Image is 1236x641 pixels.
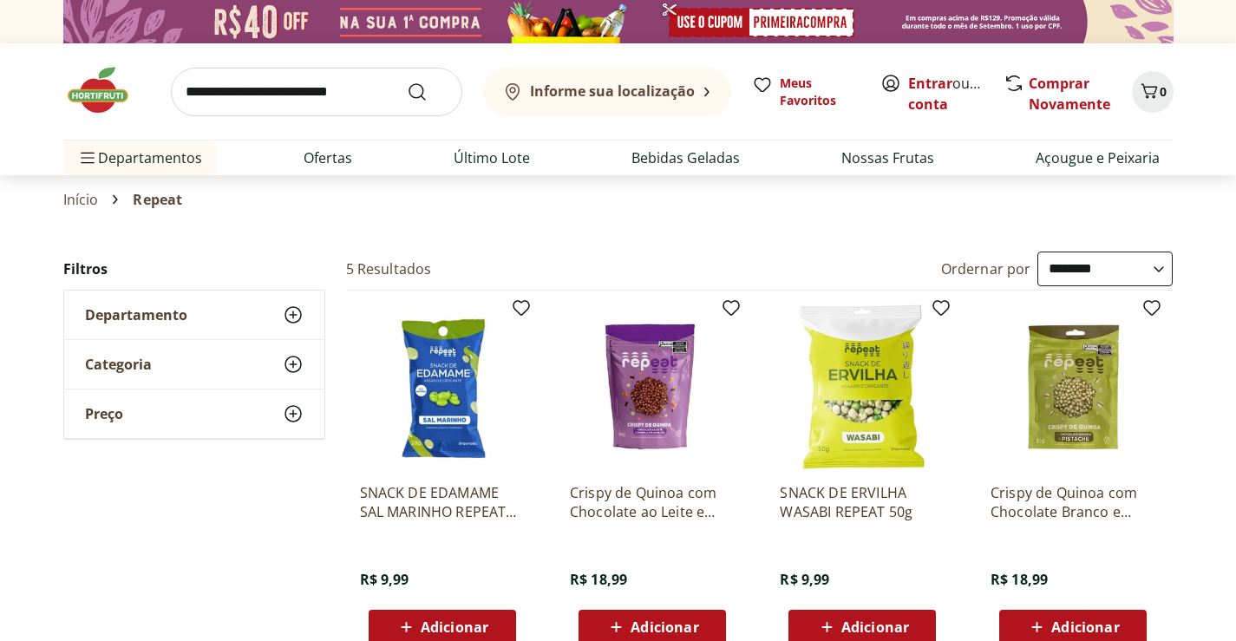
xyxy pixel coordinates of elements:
a: SNACK DE ERVILHA WASABI REPEAT 50g [780,483,945,521]
img: Crispy de Quinoa com Chocolate ao Leite e Caramelo com Flor de Sal Repeat 50g [570,304,735,469]
span: Departamento [85,306,187,324]
span: R$ 18,99 [570,570,627,589]
img: Crispy de Quinoa com Chocolate Branco e Pistache Repeat 50g [991,304,1155,469]
button: Submit Search [407,82,448,102]
a: SNACK DE EDAMAME SAL MARINHO REPEAT 28g [360,483,525,521]
a: Crispy de Quinoa com Chocolate ao Leite e Caramelo com Flor de Sal Repeat 50g [570,483,735,521]
h2: Filtros [63,252,325,286]
b: Informe sua localização [530,82,695,101]
input: search [171,68,462,116]
a: Açougue e Peixaria [1036,147,1160,168]
span: R$ 18,99 [991,570,1048,589]
a: Último Lote [454,147,530,168]
a: Nossas Frutas [841,147,934,168]
button: Preço [64,389,324,438]
span: R$ 9,99 [780,570,829,589]
button: Carrinho [1132,71,1174,113]
a: Comprar Novamente [1029,74,1110,114]
a: Entrar [908,74,952,93]
a: Meus Favoritos [752,75,860,109]
a: Ofertas [304,147,352,168]
button: Departamento [64,291,324,339]
a: Bebidas Geladas [631,147,740,168]
a: Crispy de Quinoa com Chocolate Branco e Pistache Repeat 50g [991,483,1155,521]
label: Ordernar por [941,259,1031,278]
span: Adicionar [1051,620,1119,634]
img: SNACK DE EDAMAME SAL MARINHO REPEAT 28g [360,304,525,469]
span: 0 [1160,83,1167,100]
span: ou [908,73,985,114]
span: Meus Favoritos [780,75,860,109]
span: Preço [85,405,123,422]
button: Menu [77,137,98,179]
span: Adicionar [631,620,698,634]
button: Informe sua localização [483,68,731,116]
span: R$ 9,99 [360,570,409,589]
span: Departamentos [77,137,202,179]
img: SNACK DE ERVILHA WASABI REPEAT 50g [780,304,945,469]
a: Início [63,192,99,207]
span: Repeat [133,192,182,207]
span: Categoria [85,356,152,373]
img: Hortifruti [63,64,150,116]
span: Adicionar [421,620,488,634]
a: Criar conta [908,74,1004,114]
button: Categoria [64,340,324,389]
h2: 5 Resultados [346,259,432,278]
span: Adicionar [841,620,909,634]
